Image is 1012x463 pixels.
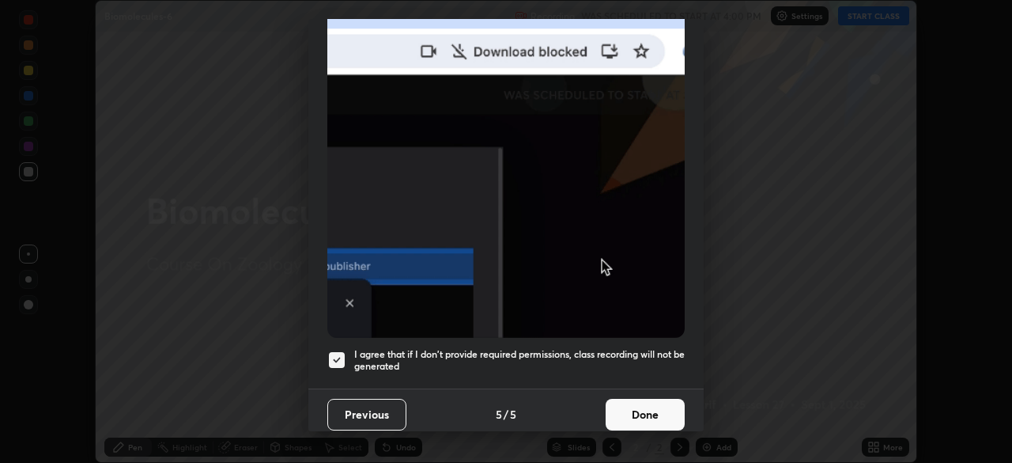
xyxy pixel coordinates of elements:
[496,406,502,423] h4: 5
[510,406,516,423] h4: 5
[327,399,406,431] button: Previous
[504,406,508,423] h4: /
[354,348,685,373] h5: I agree that if I don't provide required permissions, class recording will not be generated
[606,399,685,431] button: Done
